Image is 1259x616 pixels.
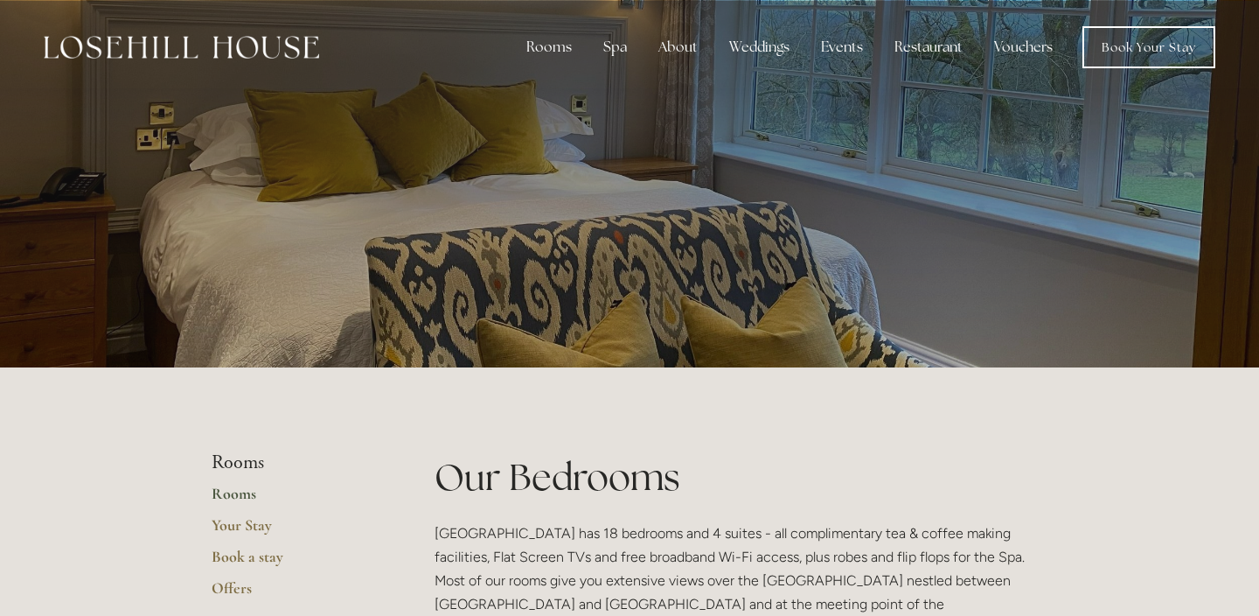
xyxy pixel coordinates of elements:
[980,30,1067,65] a: Vouchers
[715,30,803,65] div: Weddings
[44,36,319,59] img: Losehill House
[212,451,379,474] li: Rooms
[212,547,379,578] a: Book a stay
[807,30,877,65] div: Events
[880,30,977,65] div: Restaurant
[435,451,1047,503] h1: Our Bedrooms
[589,30,641,65] div: Spa
[1082,26,1215,68] a: Book Your Stay
[512,30,586,65] div: Rooms
[212,515,379,547] a: Your Stay
[644,30,712,65] div: About
[212,484,379,515] a: Rooms
[212,578,379,610] a: Offers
